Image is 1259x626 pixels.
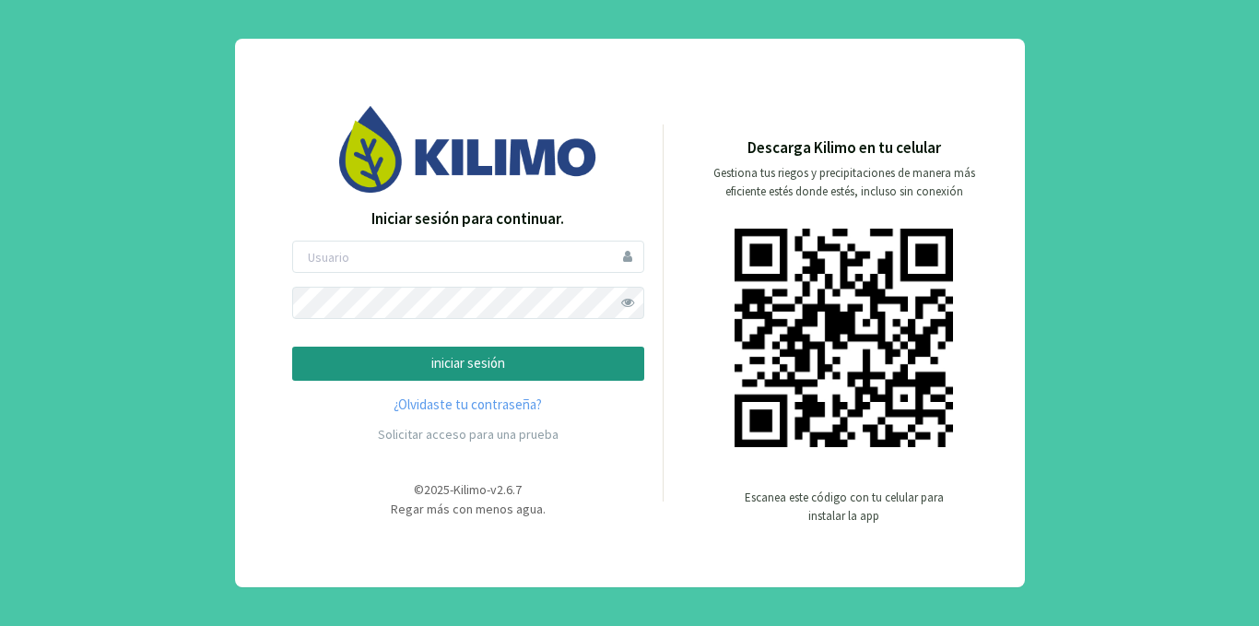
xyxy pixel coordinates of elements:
p: Gestiona tus riegos y precipitaciones de manera más eficiente estés donde estés, incluso sin cone... [702,164,986,201]
span: © [414,481,424,498]
a: Solicitar acceso para una prueba [378,426,559,443]
span: Regar más con menos agua. [391,501,546,517]
span: - [487,481,490,498]
button: iniciar sesión [292,347,644,381]
span: - [450,481,453,498]
p: iniciar sesión [308,353,629,374]
a: ¿Olvidaste tu contraseña? [292,395,644,416]
span: Kilimo [453,481,487,498]
img: qr code [735,229,953,447]
p: Iniciar sesión para continuar. [292,207,644,231]
p: Escanea este código con tu celular para instalar la app [743,489,946,526]
input: Usuario [292,241,644,273]
span: 2025 [424,481,450,498]
img: Image [339,106,597,192]
span: v2.6.7 [490,481,522,498]
p: Descarga Kilimo en tu celular [747,136,941,160]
